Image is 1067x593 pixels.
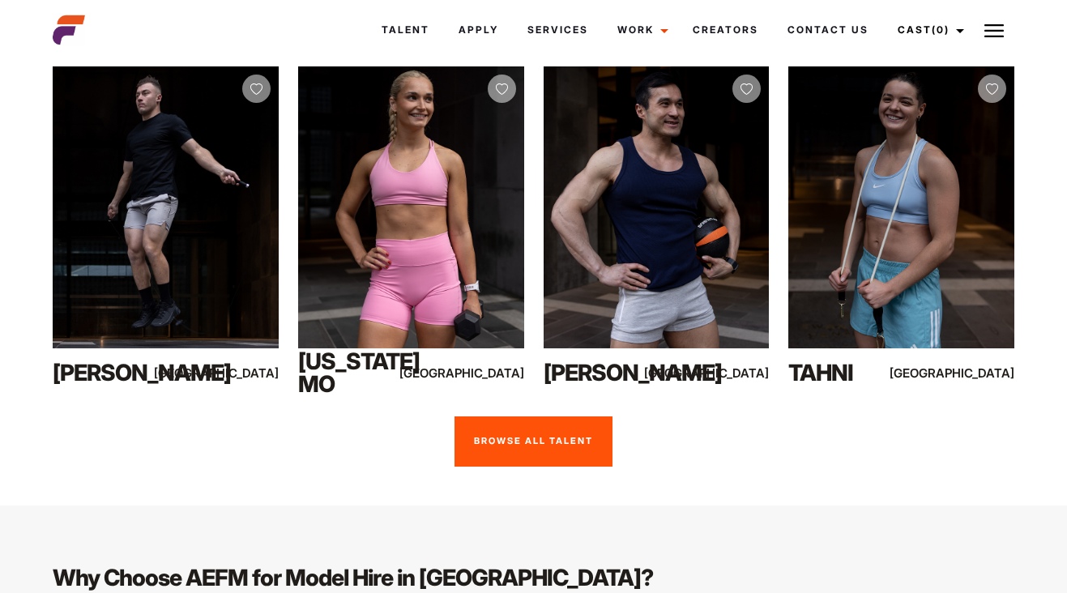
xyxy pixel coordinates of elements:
[211,363,279,383] div: [GEOGRAPHIC_DATA]
[456,363,524,383] div: [GEOGRAPHIC_DATA]
[678,8,773,52] a: Creators
[603,8,678,52] a: Work
[947,363,1015,383] div: [GEOGRAPHIC_DATA]
[513,8,603,52] a: Services
[53,356,188,389] div: [PERSON_NAME]
[53,14,85,46] img: cropped-aefm-brand-fav-22-square.png
[932,23,950,36] span: (0)
[544,356,679,389] div: [PERSON_NAME]
[444,8,513,52] a: Apply
[984,21,1004,41] img: Burger icon
[883,8,974,52] a: Cast(0)
[298,356,433,389] div: [US_STATE] Mo
[367,8,444,52] a: Talent
[455,416,612,467] a: Browse all talent
[702,363,770,383] div: [GEOGRAPHIC_DATA]
[53,562,688,593] h3: Why Choose AEFM for Model Hire in [GEOGRAPHIC_DATA]?
[788,356,924,389] div: Tahni
[773,8,883,52] a: Contact Us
